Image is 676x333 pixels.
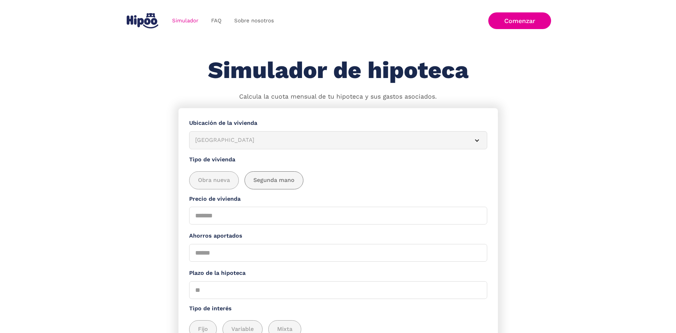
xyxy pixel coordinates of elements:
label: Tipo de vivienda [189,155,487,164]
label: Ubicación de la vivienda [189,119,487,128]
a: Comenzar [488,12,551,29]
div: add_description_here [189,171,487,189]
a: home [125,10,160,31]
label: Precio de vivienda [189,195,487,204]
a: Simulador [166,14,205,28]
p: Calcula la cuota mensual de tu hipoteca y sus gastos asociados. [239,92,437,101]
article: [GEOGRAPHIC_DATA] [189,131,487,149]
h1: Simulador de hipoteca [208,57,468,83]
label: Plazo de la hipoteca [189,269,487,278]
a: Sobre nosotros [228,14,280,28]
span: Obra nueva [198,176,230,185]
span: Segunda mano [253,176,295,185]
a: FAQ [205,14,228,28]
label: Ahorros aportados [189,232,487,240]
label: Tipo de interés [189,304,487,313]
div: [GEOGRAPHIC_DATA] [195,136,464,145]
